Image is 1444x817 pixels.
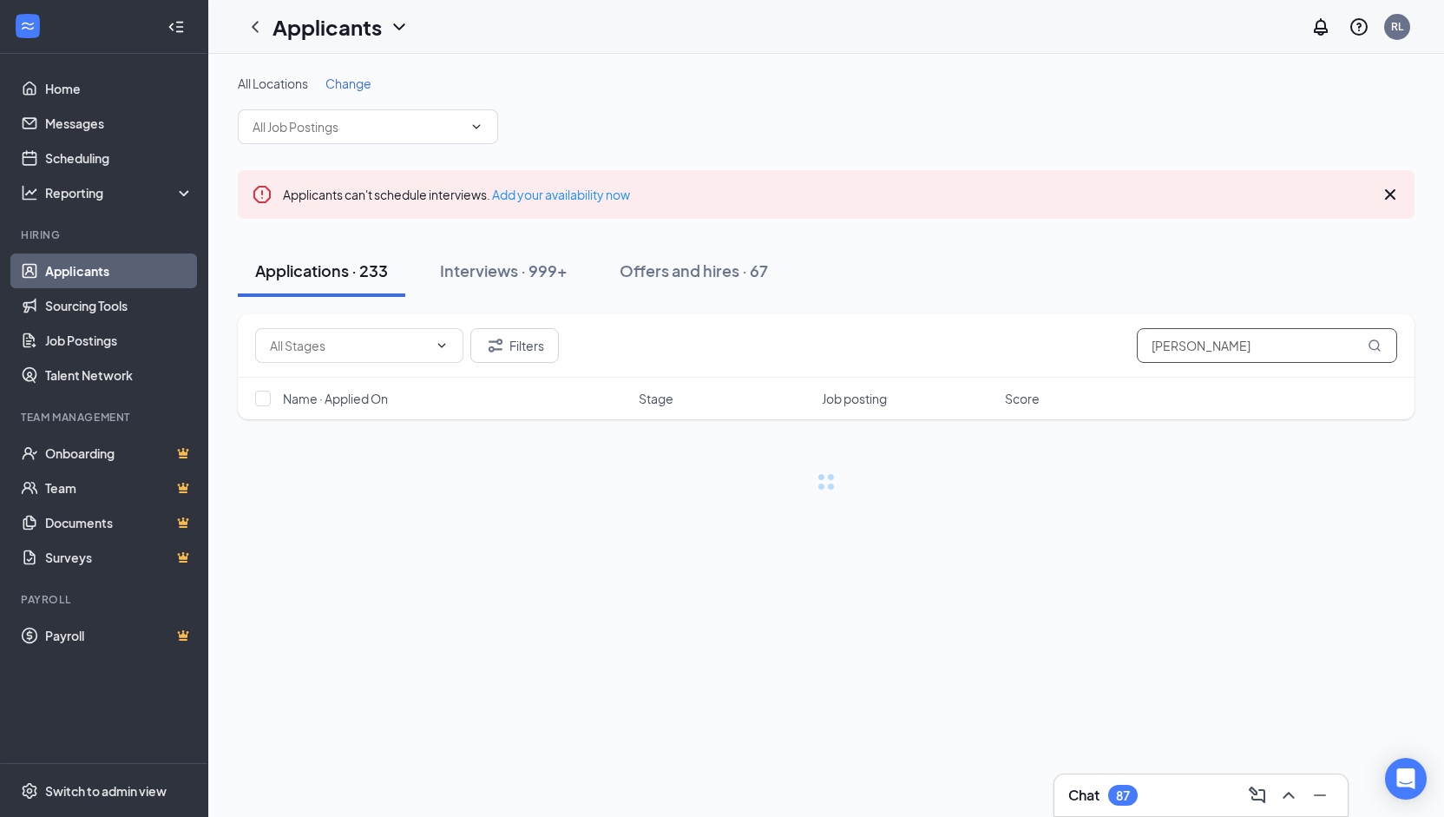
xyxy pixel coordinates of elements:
[21,184,38,201] svg: Analysis
[45,141,194,175] a: Scheduling
[1068,786,1099,805] h3: Chat
[45,184,194,201] div: Reporting
[1368,339,1382,352] svg: MagnifyingGlass
[1380,184,1401,205] svg: Cross
[1244,781,1271,809] button: ComposeMessage
[255,260,388,281] div: Applications · 233
[1116,788,1130,803] div: 87
[283,390,388,407] span: Name · Applied On
[252,184,272,205] svg: Error
[21,782,38,800] svg: Settings
[238,76,308,91] span: All Locations
[1137,328,1397,363] input: Search in applications
[435,339,449,352] svg: ChevronDown
[283,187,630,202] span: Applicants can't schedule interviews.
[469,120,483,134] svg: ChevronDown
[1005,390,1040,407] span: Score
[822,390,887,407] span: Job posting
[1278,785,1299,806] svg: ChevronUp
[19,17,36,35] svg: WorkstreamLogo
[45,540,194,575] a: SurveysCrown
[245,16,266,37] svg: ChevronLeft
[45,254,194,288] a: Applicants
[45,358,194,392] a: Talent Network
[45,323,194,358] a: Job Postings
[45,782,167,800] div: Switch to admin view
[492,187,630,202] a: Add your availability now
[253,117,463,136] input: All Job Postings
[389,16,410,37] svg: ChevronDown
[440,260,568,281] div: Interviews · 999+
[45,618,194,653] a: PayrollCrown
[620,260,768,281] div: Offers and hires · 67
[1385,758,1427,800] div: Open Intercom Messenger
[485,335,506,356] svg: Filter
[470,328,559,363] button: Filter Filters
[639,390,673,407] span: Stage
[21,410,190,425] div: Team Management
[45,436,194,471] a: OnboardingCrown
[1247,785,1268,806] svg: ComposeMessage
[45,288,194,323] a: Sourcing Tools
[1310,16,1331,37] svg: Notifications
[1309,785,1330,806] svg: Minimize
[45,71,194,106] a: Home
[1306,781,1334,809] button: Minimize
[45,505,194,540] a: DocumentsCrown
[1349,16,1369,37] svg: QuestionInfo
[167,18,185,36] svg: Collapse
[1391,19,1403,34] div: RL
[270,336,428,355] input: All Stages
[45,106,194,141] a: Messages
[272,12,382,42] h1: Applicants
[45,471,194,505] a: TeamCrown
[325,76,371,91] span: Change
[1275,781,1303,809] button: ChevronUp
[21,592,190,607] div: Payroll
[21,227,190,242] div: Hiring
